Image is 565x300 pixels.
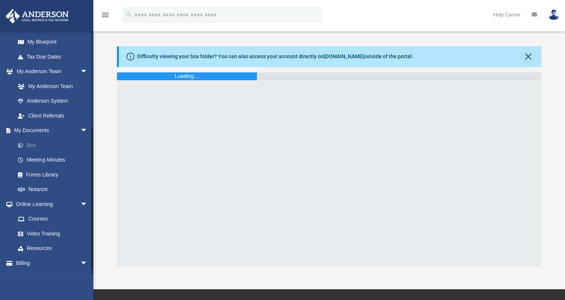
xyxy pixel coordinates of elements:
[10,79,91,94] a: My Anderson Team
[10,241,95,256] a: Resources
[10,212,95,226] a: Courses
[5,256,99,271] a: Billingarrow_drop_down
[125,10,133,18] i: search
[10,226,91,241] a: Video Training
[523,51,534,62] button: Close
[10,182,99,197] a: Notarize
[548,9,559,20] img: User Pic
[5,271,99,285] a: Events Calendar
[10,94,95,109] a: Anderson System
[10,153,99,168] a: Meeting Minutes
[80,123,95,138] span: arrow_drop_down
[101,14,110,19] a: menu
[5,197,95,212] a: Online Learningarrow_drop_down
[5,123,99,138] a: My Documentsarrow_drop_down
[10,49,99,64] a: Tax Due Dates
[3,9,71,24] img: Anderson Advisors Platinum Portal
[10,35,95,50] a: My Blueprint
[101,10,110,19] i: menu
[80,197,95,212] span: arrow_drop_down
[80,256,95,271] span: arrow_drop_down
[10,138,99,153] a: Box
[80,64,95,79] span: arrow_drop_down
[10,108,95,123] a: Client Referrals
[10,167,95,182] a: Forms Library
[137,53,413,60] div: Difficulty viewing your box folder? You can also access your account directly on outside of the p...
[5,64,95,79] a: My Anderson Teamarrow_drop_down
[324,53,364,59] a: [DOMAIN_NAME]
[175,72,199,80] div: Loading ...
